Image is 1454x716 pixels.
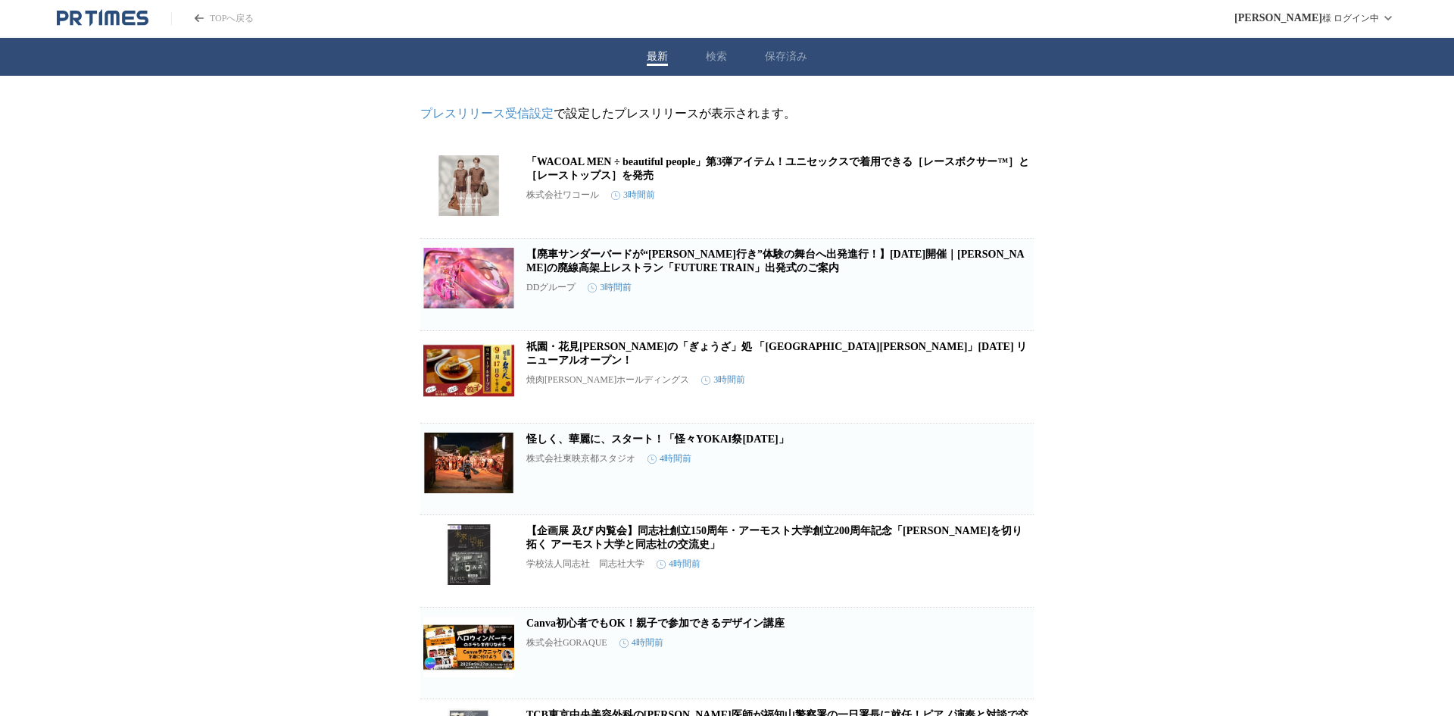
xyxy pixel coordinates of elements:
img: 【企画展 及び 内覧会】同志社創立150周年・アーモスト大学創立200周年記念「未来を切り拓く アーモスト大学と同志社の交流史」 [423,524,514,585]
p: 学校法人同志社 同志社大学 [526,558,644,571]
button: 保存済み [765,50,807,64]
a: PR TIMESのトップページはこちら [171,12,254,25]
time: 4時間前 [657,558,700,571]
p: 株式会社東映京都スタジオ [526,452,635,465]
span: [PERSON_NAME] [1234,12,1322,24]
a: 「WACOAL MEN ÷ beautiful people」第3弾アイテム！ユニセックスで着用できる［レースボクサー™］と［レーストップス］を発売 [526,156,1029,181]
a: プレスリリース受信設定 [420,107,554,120]
time: 3時間前 [701,374,745,386]
a: 【企画展 及び 内覧会】同志社創立150周年・アーモスト大学創立200周年記念「[PERSON_NAME]を切り拓く アーモスト大学と同志社の交流史」 [526,525,1022,550]
a: 祇園・花見[PERSON_NAME]の「ぎょうざ」処 「[GEOGRAPHIC_DATA][PERSON_NAME]」[DATE] リニューアルオープン！ [526,341,1027,366]
time: 3時間前 [588,281,632,294]
time: 4時間前 [647,452,691,465]
p: で設定したプレスリリースが表示されます。 [420,106,1034,122]
button: 検索 [706,50,727,64]
a: Canva初心者でもOK！親子で参加できるデザイン講座 [526,618,785,629]
time: 3時間前 [611,189,655,202]
p: 株式会社GORAQUE [526,636,607,649]
img: 怪しく、華麗に、スタート！「怪々YOKAI祭2025」 [423,433,514,493]
p: 株式会社ワコール [526,189,599,202]
p: 焼肉[PERSON_NAME]ホールディングス [526,374,689,386]
img: Canva初心者でもOK！親子で参加できるデザイン講座 [423,617,514,677]
a: PR TIMESのトップページはこちら [57,9,148,27]
img: 「WACOAL MEN ÷ beautiful people」第3弾アイテム！ユニセックスで着用できる［レースボクサー™］と［レーストップス］を発売 [423,155,514,216]
time: 4時間前 [619,636,663,649]
a: 【廃車サンダーバードが“[PERSON_NAME]行き”体験の舞台へ出発進行！】[DATE]開催｜[PERSON_NAME]の廃線高架上レストラン「FUTURE TRAIN」出発式のご案内 [526,249,1025,274]
img: 祇園・花見小路の「ぎょうざ」処 「泉門天 京都祇園本店」9月17日（水） リニューアルオープン！ [423,340,514,401]
a: 怪しく、華麗に、スタート！「怪々YOKAI祭[DATE]」 [526,433,789,445]
button: 最新 [647,50,668,64]
img: 【廃車サンダーバードが“未来行き”体験の舞台へ出発進行！】9月18日（木）開催｜日本初の廃線高架上レストラン「FUTURE TRAIN」出発式のご案内 [423,248,514,308]
p: DDグループ [526,281,576,294]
